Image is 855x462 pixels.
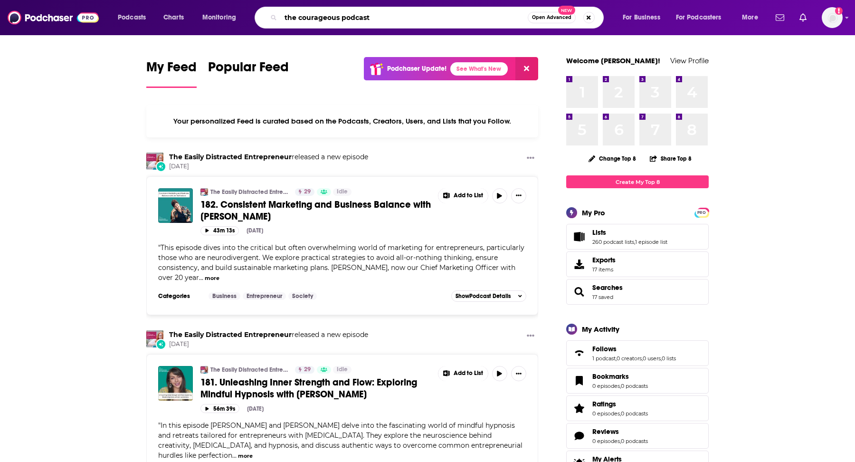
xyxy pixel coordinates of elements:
[566,395,709,421] span: Ratings
[454,192,483,199] span: Add to List
[566,251,709,277] a: Exports
[208,59,289,88] a: Popular Feed
[158,243,524,282] span: "
[620,383,621,389] span: ,
[592,239,634,245] a: 260 podcast lists
[238,452,253,460] button: more
[620,410,621,417] span: ,
[511,188,526,203] button: Show More Button
[566,279,709,305] span: Searches
[822,7,843,28] img: User Profile
[621,383,648,389] a: 0 podcasts
[528,12,576,23] button: Open AdvancedNew
[570,429,589,443] a: Reviews
[643,355,661,362] a: 0 users
[200,188,208,196] a: The Easily Distracted Entrepreneur
[158,421,522,460] span: "
[200,366,208,374] img: The Easily Distracted Entrepreneur
[200,376,417,400] span: 181. Unleashing Inner Strength and Flow: Exploring Mindful Hypnosis with [PERSON_NAME]
[616,10,672,25] button: open menu
[623,11,660,24] span: For Business
[209,292,240,300] a: Business
[620,438,621,444] span: ,
[592,372,629,381] span: Bookmarks
[454,370,483,377] span: Add to List
[696,209,707,216] span: PRO
[582,325,619,334] div: My Activity
[264,7,613,29] div: Search podcasts, credits, & more...
[617,355,642,362] a: 0 creators
[8,9,99,27] img: Podchaser - Follow, Share and Rate Podcasts
[621,438,648,444] a: 0 podcasts
[200,199,431,222] a: 182. Consistent Marketing and Business Balance with [PERSON_NAME]
[210,366,289,374] a: The Easily Distracted Entrepreneur
[566,423,709,449] span: Reviews
[202,11,236,24] span: Monitoring
[146,59,197,81] span: My Feed
[196,10,248,25] button: open menu
[592,345,617,353] span: Follows
[592,427,619,436] span: Reviews
[232,451,237,460] span: ...
[634,239,635,245] span: ,
[158,366,193,401] img: 181. Unleashing Inner Strength and Flow: Exploring Mindful Hypnosis with Dr. Liz Slonena
[772,10,788,26] a: Show notifications dropdown
[566,175,709,188] a: Create My Top 8
[337,365,348,375] span: Idle
[570,230,589,243] a: Lists
[592,228,667,237] a: Lists
[243,292,286,300] a: Entrepreneur
[822,7,843,28] button: Show profile menu
[661,355,662,362] span: ,
[169,153,292,161] a: The Easily Distracted Entrepreneur
[649,149,692,168] button: Share Top 8
[523,153,538,164] button: Show More Button
[676,11,722,24] span: For Podcasters
[158,188,193,223] img: 182. Consistent Marketing and Business Balance with Jen McFarland
[210,188,289,196] a: The Easily Distracted Entrepreneur
[158,243,524,282] span: This episode dives into the critical but often overwhelming world of marketing for entrepreneurs,...
[438,188,488,203] button: Show More Button
[158,421,522,460] span: In this episode [PERSON_NAME] and [PERSON_NAME] delve into the fascinating world of mindful hypno...
[146,105,538,137] div: Your personalized Feed is curated based on the Podcasts, Creators, Users, and Lists that you Follow.
[118,11,146,24] span: Podcasts
[169,340,368,348] span: [DATE]
[583,153,642,164] button: Change Top 8
[208,59,289,81] span: Popular Feed
[592,283,623,292] a: Searches
[450,62,508,76] a: See What's New
[163,11,184,24] span: Charts
[835,7,843,15] svg: Add a profile image
[592,400,616,408] span: Ratings
[582,208,605,217] div: My Pro
[635,239,667,245] a: 1 episode list
[570,285,589,298] a: Searches
[592,438,620,444] a: 0 episodes
[592,228,606,237] span: Lists
[387,65,446,73] p: Podchaser Update!
[592,266,616,273] span: 17 items
[304,187,311,197] span: 29
[592,400,648,408] a: Ratings
[592,345,676,353] a: Follows
[247,227,263,234] div: [DATE]
[157,10,190,25] a: Charts
[333,366,351,374] a: Idle
[621,410,648,417] a: 0 podcasts
[156,339,166,349] div: New Episode
[670,10,735,25] button: open menu
[111,10,158,25] button: open menu
[295,366,314,374] a: 29
[205,274,219,282] button: more
[156,161,166,172] div: New Episode
[566,368,709,394] span: Bookmarks
[451,290,526,302] button: ShowPodcast Details
[438,366,488,381] button: Show More Button
[735,10,770,25] button: open menu
[200,404,239,413] button: 56m 39s
[570,258,589,271] span: Exports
